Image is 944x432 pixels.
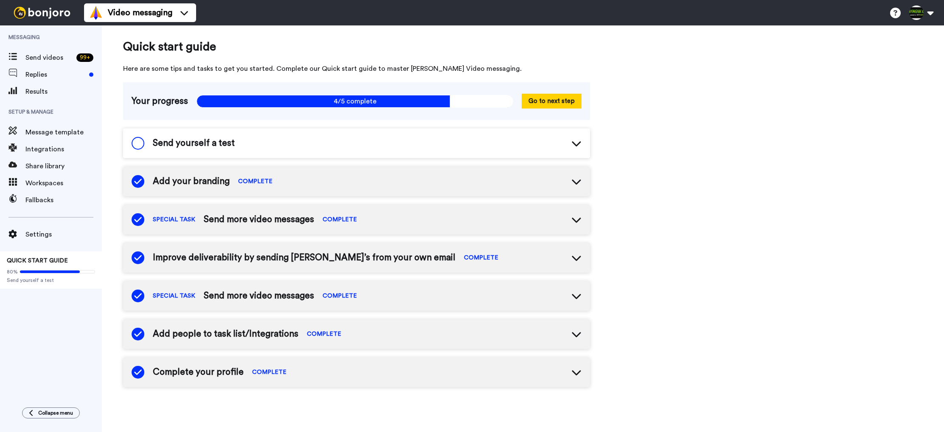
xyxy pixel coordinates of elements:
span: Send more video messages [204,213,314,226]
span: Collapse menu [38,410,73,416]
span: COMPLETE [238,177,273,186]
span: COMPLETE [323,292,357,300]
span: Integrations [25,144,102,154]
span: Add people to task list/Integrations [153,328,298,340]
span: Workspaces [25,178,102,188]
span: SPECIAL TASK [153,292,195,300]
span: Your progress [132,95,188,108]
span: Message template [25,127,102,137]
span: Complete your profile [153,366,244,379]
span: 80% [7,268,18,275]
span: Results [25,86,102,97]
span: Settings [25,229,102,240]
span: Improve deliverability by sending [PERSON_NAME]’s from your own email [153,251,455,264]
button: Go to next step [522,94,582,109]
span: COMPLETE [252,368,287,376]
span: 4/5 complete [197,95,513,108]
span: Send yourself a test [7,277,95,284]
span: Fallbacks [25,195,102,205]
span: COMPLETE [323,215,357,224]
span: Replies [25,70,86,80]
span: Send more video messages [204,290,314,302]
span: Here are some tips and tasks to get you started. Complete our Quick start guide to master [PERSON... [123,64,590,74]
span: SPECIAL TASK [153,215,195,224]
span: COMPLETE [307,330,341,338]
span: Send videos [25,53,73,63]
img: vm-color.svg [89,6,103,20]
span: Add your branding [153,175,230,188]
div: 99 + [76,53,93,62]
span: Share library [25,161,102,171]
span: Quick start guide [123,38,590,55]
span: Send yourself a test [153,137,235,150]
img: bj-logo-header-white.svg [10,7,74,19]
span: Video messaging [108,7,172,19]
button: Collapse menu [22,407,80,418]
span: COMPLETE [464,254,498,262]
span: QUICK START GUIDE [7,258,68,264]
